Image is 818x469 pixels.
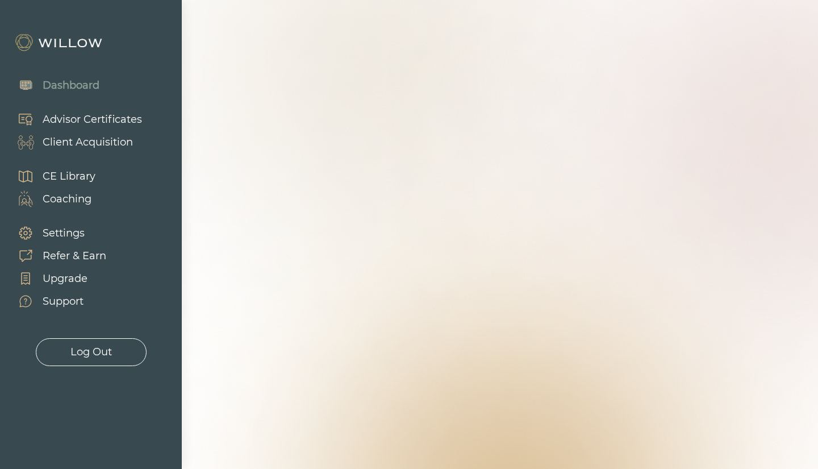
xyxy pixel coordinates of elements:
[6,188,95,210] a: Coaching
[14,34,105,52] img: Willow
[43,192,91,207] div: Coaching
[43,135,133,150] div: Client Acquisition
[43,112,142,127] div: Advisor Certificates
[6,244,106,267] a: Refer & Earn
[6,131,142,153] a: Client Acquisition
[43,271,87,287] div: Upgrade
[43,294,84,309] div: Support
[6,267,106,290] a: Upgrade
[6,74,99,97] a: Dashboard
[6,108,142,131] a: Advisor Certificates
[43,169,95,184] div: CE Library
[43,226,85,241] div: Settings
[43,248,106,264] div: Refer & Earn
[6,222,106,244] a: Settings
[70,345,112,360] div: Log Out
[6,165,95,188] a: CE Library
[43,78,99,93] div: Dashboard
